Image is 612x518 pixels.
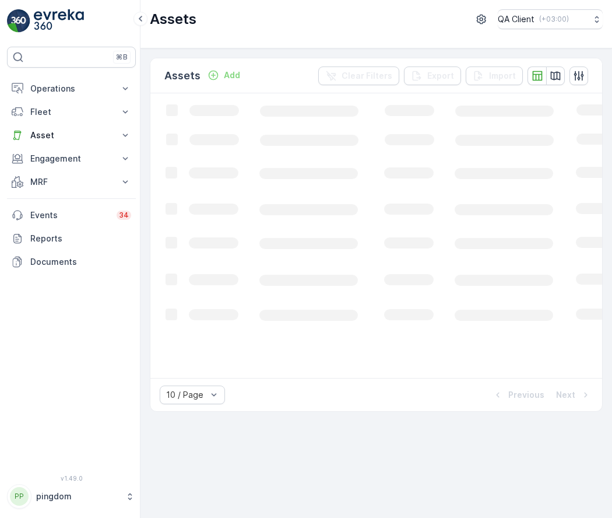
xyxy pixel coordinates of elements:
[466,66,523,85] button: Import
[7,250,136,274] a: Documents
[7,124,136,147] button: Asset
[489,70,516,82] p: Import
[342,70,392,82] p: Clear Filters
[404,66,461,85] button: Export
[7,204,136,227] a: Events34
[36,491,119,502] p: pingdom
[150,10,196,29] p: Assets
[498,13,534,25] p: QA Client
[30,176,112,188] p: MRF
[508,389,544,401] p: Previous
[7,475,136,482] span: v 1.49.0
[30,233,131,244] p: Reports
[427,70,454,82] p: Export
[34,9,84,33] img: logo_light-DOdMpM7g.png
[30,106,112,118] p: Fleet
[491,388,546,402] button: Previous
[30,153,112,164] p: Engagement
[116,52,128,62] p: ⌘B
[30,129,112,141] p: Asset
[30,83,112,94] p: Operations
[7,147,136,170] button: Engagement
[224,69,240,81] p: Add
[30,209,110,221] p: Events
[539,15,569,24] p: ( +03:00 )
[318,66,399,85] button: Clear Filters
[7,170,136,194] button: MRF
[498,9,603,29] button: QA Client(+03:00)
[164,68,201,84] p: Assets
[555,388,593,402] button: Next
[7,77,136,100] button: Operations
[7,100,136,124] button: Fleet
[556,389,575,401] p: Next
[7,484,136,509] button: PPpingdom
[30,256,131,268] p: Documents
[119,211,129,220] p: 34
[7,227,136,250] a: Reports
[10,487,29,506] div: PP
[203,68,245,82] button: Add
[7,9,30,33] img: logo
